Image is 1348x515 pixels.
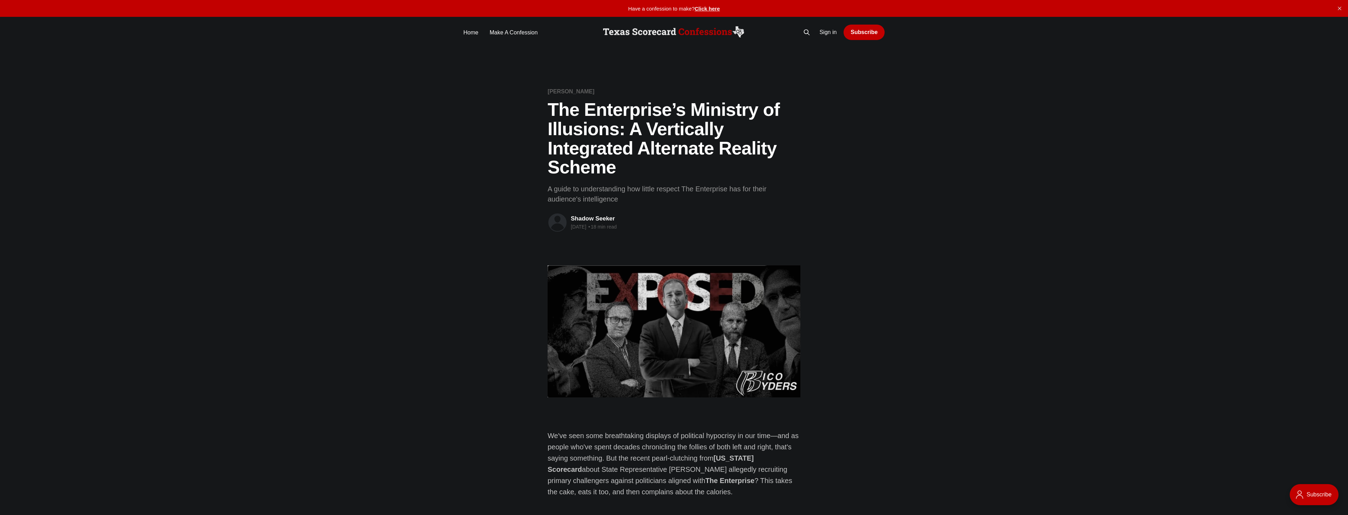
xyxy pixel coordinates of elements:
button: close [1334,3,1345,14]
button: Search this site [801,27,812,38]
a: Subscribe [844,25,885,40]
span: Have a confession to make? [628,6,695,12]
a: Shadow Seeker [571,215,615,222]
iframe: portal-trigger [1284,481,1348,515]
a: Sign in [819,29,837,36]
img: The Enterprise’s Ministry of Illusions: A Vertically Integrated Alternate Reality Scheme [548,265,800,397]
a: Click here [695,6,720,12]
h1: The Enterprise’s Ministry of Illusions: A Vertically Integrated Alternate Reality Scheme [548,100,800,177]
a: Read more of Shadow Seeker [548,213,567,232]
a: Home [463,28,478,37]
a: [PERSON_NAME] [548,88,594,94]
strong: The Enterprise [705,477,754,484]
time: [DATE] [571,224,586,230]
p: We've seen some breathtaking displays of political hypocrisy in our time—and as people who've spe... [548,430,800,497]
p: A guide to understanding how little respect The Enterprise has for their audience's intelligence [548,184,800,204]
span: 18 min read [588,224,617,230]
a: Make A Confession [490,28,538,37]
img: Scorecard Confessions [601,25,747,39]
span: • [588,224,590,230]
